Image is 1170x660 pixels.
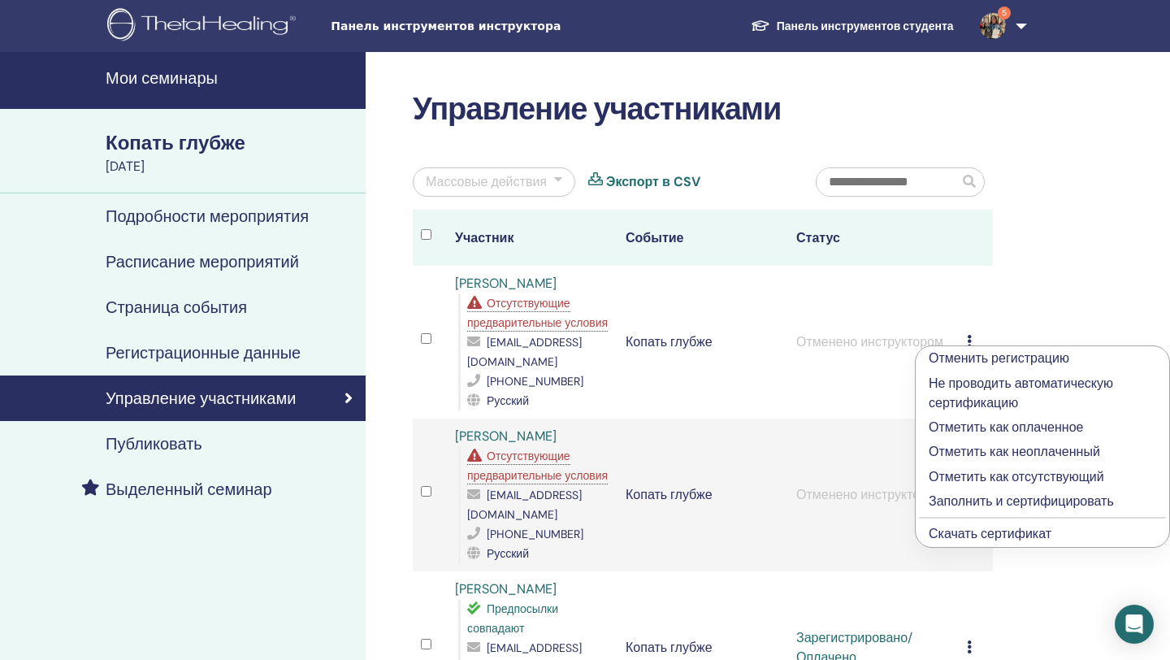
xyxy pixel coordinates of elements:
[106,388,296,409] font: Управление участниками
[626,229,683,246] font: Событие
[929,443,1100,460] font: Отметить как неоплаченный
[751,19,770,33] img: graduation-cap-white.svg
[606,172,700,192] a: Экспорт в CSV
[455,275,557,292] a: [PERSON_NAME]
[606,173,700,190] font: Экспорт в CSV
[1002,7,1007,18] font: 5
[467,488,582,522] font: [EMAIL_ADDRESS][DOMAIN_NAME]
[929,350,1069,367] font: Отменить регистрацию
[455,580,557,597] a: [PERSON_NAME]
[487,374,583,389] font: [PHONE_NUMBER]
[467,449,608,483] font: Отсутствующие предварительные условия
[106,67,218,89] font: Мои семинары
[467,335,582,369] font: [EMAIL_ADDRESS][DOMAIN_NAME]
[487,527,583,541] font: [PHONE_NUMBER]
[929,493,1114,510] font: Заполнить и сертифицировать
[331,20,561,33] font: Панель инструментов инструктора
[487,393,529,408] font: Русский
[487,546,529,561] font: Русский
[929,525,1051,542] a: Скачать сертификат
[929,375,1113,411] font: Не проводить автоматическую сертификацию
[106,479,272,500] font: Выделенный семинар
[626,333,713,350] font: Копать глубже
[106,251,299,272] font: Расписание мероприятий
[106,206,309,227] font: Подробности мероприятия
[777,19,954,33] font: Панель инструментов студента
[106,297,247,318] font: Страница события
[413,89,781,129] font: Управление участниками
[929,468,1104,485] font: Отметить как отсутствующий
[796,229,840,246] font: Статус
[106,433,202,454] font: Публиковать
[467,601,558,636] font: Предпосылки совпадают
[106,158,145,175] font: [DATE]
[455,229,513,246] font: Участник
[626,639,713,656] font: Копать глубже
[426,173,547,190] font: Массовые действия
[1115,605,1154,644] div: Открытый Intercom Messenger
[106,130,245,155] font: Копать глубже
[929,419,1083,436] font: Отметить как оплаченное
[106,342,301,363] font: Регистрационные данные
[626,486,713,503] font: Копать глубже
[455,428,557,445] a: [PERSON_NAME]
[980,13,1006,39] img: default.jpg
[107,8,301,45] img: logo.png
[467,296,608,330] font: Отсутствующие предварительные условия
[96,129,366,176] a: Копать глубже[DATE]
[738,11,967,41] a: Панель инструментов студента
